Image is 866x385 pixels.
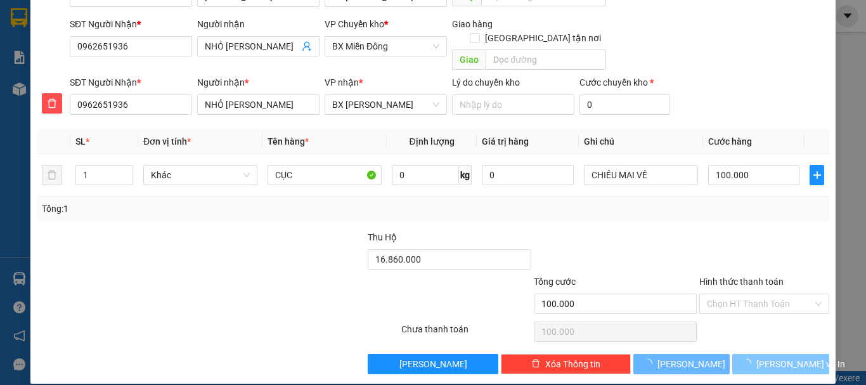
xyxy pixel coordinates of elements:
[699,277,784,287] label: Hình thức thanh toán
[325,77,359,88] span: VP nhận
[732,354,829,374] button: [PERSON_NAME] và In
[121,41,223,56] div: [PERSON_NAME]
[409,136,454,147] span: Định lượng
[756,357,845,371] span: [PERSON_NAME] và In
[633,354,730,374] button: [PERSON_NAME]
[332,37,439,56] span: BX Miền Đông
[11,11,112,41] div: VP [PERSON_NAME]
[482,136,529,147] span: Giá trị hàng
[143,136,191,147] span: Đơn vị tính
[545,357,600,371] span: Xóa Thông tin
[399,357,467,371] span: [PERSON_NAME]
[452,49,486,70] span: Giao
[268,165,382,185] input: VD: Bàn, Ghế
[810,165,824,185] button: plus
[11,12,30,25] span: Gửi:
[121,56,223,74] div: 0988927368
[119,82,224,100] div: 50.000
[482,165,573,185] input: 0
[501,354,631,374] button: deleteXóa Thông tin
[400,322,533,344] div: Chưa thanh toán
[480,31,606,45] span: [GEOGRAPHIC_DATA] tận nơi
[708,136,752,147] span: Cước hàng
[121,12,152,25] span: Nhận:
[70,95,192,115] input: SĐT người nhận
[42,93,62,114] button: delete
[657,357,725,371] span: [PERSON_NAME]
[151,166,250,185] span: Khác
[197,95,320,115] input: Tên người nhận
[368,354,498,374] button: [PERSON_NAME]
[579,129,703,154] th: Ghi chú
[197,75,320,89] div: Người nhận
[452,19,493,29] span: Giao hàng
[531,359,540,369] span: delete
[643,359,657,368] span: loading
[42,165,62,185] button: delete
[268,136,309,147] span: Tên hàng
[584,165,698,185] input: Ghi Chú
[810,170,824,180] span: plus
[302,41,312,51] span: user-add
[75,136,86,147] span: SL
[332,95,439,114] span: BX Phạm Văn Đồng
[742,359,756,368] span: loading
[452,95,574,115] input: Lý do chuyển kho
[486,49,606,70] input: Dọc đường
[452,77,520,88] label: Lý do chuyển kho
[70,75,192,89] div: SĐT Người Nhận
[368,232,397,242] span: Thu Hộ
[579,75,670,89] div: Cước chuyển kho
[11,56,112,74] div: 0774242424
[459,165,472,185] span: kg
[121,11,223,41] div: BX [PERSON_NAME]
[325,19,384,29] span: VP Chuyển kho
[42,98,61,108] span: delete
[197,17,320,31] div: Người nhận
[11,41,112,56] div: KHÁNH
[534,277,576,287] span: Tổng cước
[42,202,335,216] div: Tổng: 1
[119,85,137,98] span: CC :
[70,17,192,31] div: SĐT Người Nhận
